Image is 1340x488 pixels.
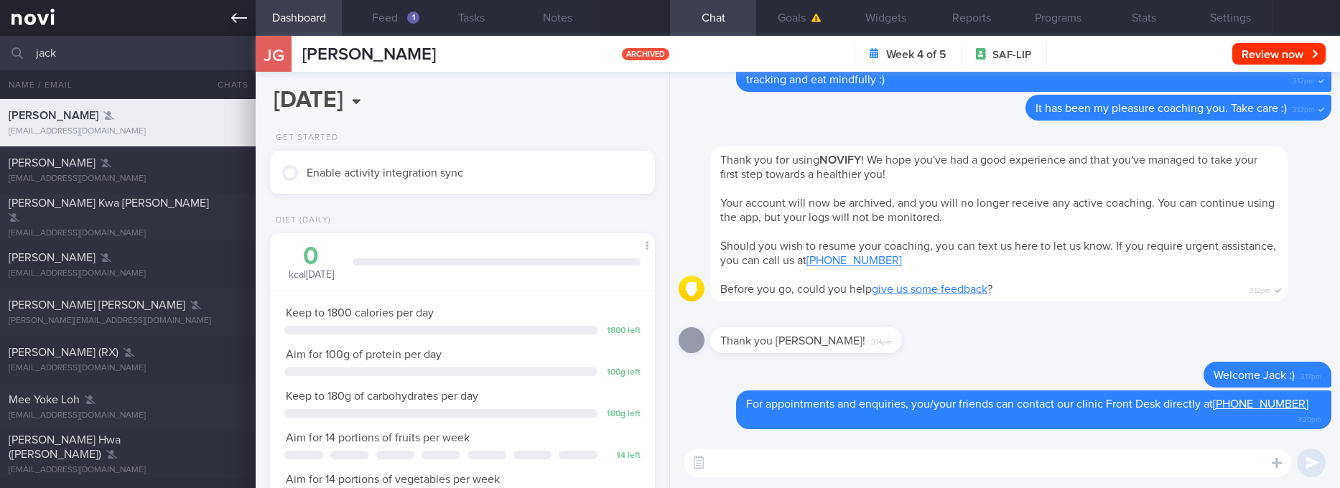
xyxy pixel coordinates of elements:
[1301,368,1321,382] span: 3:17pm
[9,410,247,421] div: [EMAIL_ADDRESS][DOMAIN_NAME]
[1213,398,1308,410] a: [PHONE_NUMBER]
[284,244,338,269] div: 0
[9,316,247,327] div: [PERSON_NAME][EMAIL_ADDRESS][DOMAIN_NAME]
[605,367,641,378] div: 100 g left
[198,70,256,99] button: Chats
[605,326,641,337] div: 1800 left
[9,252,96,263] span: [PERSON_NAME]
[9,363,247,374] div: [EMAIL_ADDRESS][DOMAIN_NAME]
[1250,282,1271,296] span: 3:12pm
[302,46,436,63] span: [PERSON_NAME]
[9,174,247,184] div: [EMAIL_ADDRESS][DOMAIN_NAME]
[746,60,1296,85] span: Food tracking is not compulsory but recommended during a weight loss phase. At maintenance, you m...
[819,154,861,166] strong: NOVIFY
[886,47,946,62] strong: Week 4 of 5
[9,157,96,169] span: [PERSON_NAME]
[9,394,80,405] span: Mee Yoke Loh
[622,48,669,60] span: archived
[286,390,478,402] span: Keep to 180g of carbohydrates per day
[286,349,442,360] span: Aim for 100g of protein per day
[270,215,331,226] div: Diet (Daily)
[407,11,419,24] div: 1
[1214,370,1295,381] span: Welcome Jack :)
[9,465,247,476] div: [EMAIL_ADDRESS][DOMAIN_NAME]
[605,409,641,420] div: 180 g left
[720,154,1257,180] span: Thank you for using ! We hope you've had a good experience and that you've managed to take your f...
[1293,101,1314,115] span: 3:12pm
[286,474,500,485] span: Aim for 14 portions of vegetables per week
[286,307,434,319] span: Keep to 1800 calories per day
[284,244,338,282] div: kcal [DATE]
[247,27,301,83] div: JG
[806,255,902,266] a: [PHONE_NUMBER]
[720,335,865,347] span: Thank you [PERSON_NAME]!
[9,299,185,311] span: [PERSON_NAME] [PERSON_NAME]
[992,48,1031,62] span: SAF-LIP
[286,432,470,444] span: Aim for 14 portions of fruits per week
[1293,72,1314,86] span: 3:12pm
[1232,43,1326,65] button: Review now
[9,110,98,121] span: [PERSON_NAME]
[746,398,1308,410] span: For appointments and enquiries, you/your friends can contact our clinic Front Desk directly at
[270,133,338,144] div: Get Started
[9,126,247,137] div: [EMAIL_ADDRESS][DOMAIN_NAME]
[9,434,121,460] span: [PERSON_NAME] Hwa ([PERSON_NAME])
[9,228,247,239] div: [EMAIL_ADDRESS][DOMAIN_NAME]
[872,283,987,295] a: give us some feedback
[9,268,247,279] div: [EMAIL_ADDRESS][DOMAIN_NAME]
[1298,411,1321,425] span: 3:20pm
[9,197,209,209] span: [PERSON_NAME] Kwa [PERSON_NAME]
[9,347,118,358] span: [PERSON_NAME] (RX)
[605,451,641,461] div: 14 left
[871,334,892,347] span: 3:14pm
[720,283,992,295] span: Before you go, could you help ?
[720,240,1276,266] span: Should you wish to resume your coaching, you can text us here to let us know. If you require urge...
[1036,103,1287,114] span: It has been my pleasure coaching you. Take care :)
[720,197,1275,223] span: Your account will now be archived, and you will no longer receive any active coaching. You can co...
